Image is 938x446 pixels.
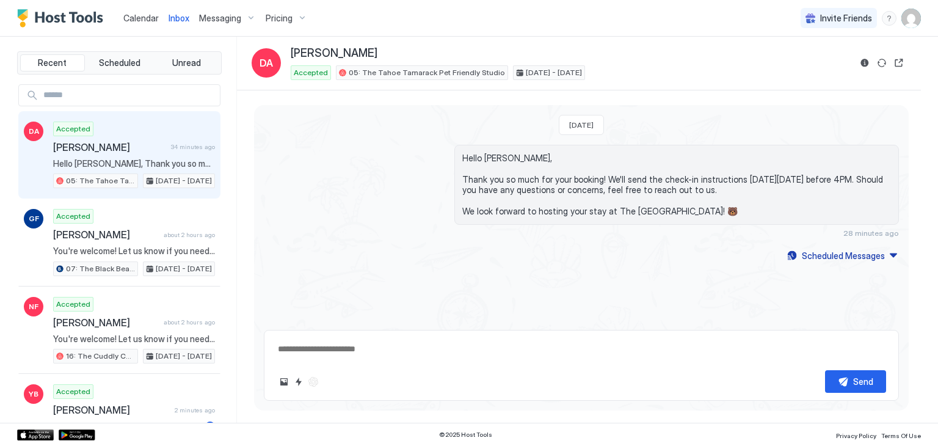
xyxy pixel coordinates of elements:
span: YB [29,389,38,400]
button: Scheduled [87,54,152,71]
input: Input Field [38,85,220,106]
span: 2 minutes ago [175,406,215,414]
span: Hello [PERSON_NAME], Thank you so much for your booking! We'll send the check-in instructions [DA... [53,158,215,169]
span: Inbox [169,13,189,23]
span: You're welcome! Let us know if you need anything else 😊 [53,246,215,257]
span: NF [29,301,38,312]
span: 05: The Tahoe Tamarack Pet Friendly Studio [66,175,135,186]
span: Pricing [266,13,293,24]
span: Unread [172,57,201,68]
span: Accepted [56,386,90,397]
span: [DATE] - [DATE] [156,263,212,274]
span: 2 [208,422,213,431]
button: Send [825,370,886,393]
button: Scheduled Messages [785,247,899,264]
a: Terms Of Use [881,428,921,441]
span: 34 minutes ago [171,143,215,151]
span: DA [29,126,39,137]
a: Google Play Store [59,430,95,441]
span: Privacy Policy [836,432,876,439]
span: You're welcome! Let us know if you need anything else 😊 [53,334,215,345]
span: Recent [38,57,67,68]
span: [PERSON_NAME] [53,316,159,329]
a: Calendar [123,12,159,24]
span: GF [29,213,39,224]
div: Send [853,375,873,388]
button: Unread [154,54,219,71]
div: Scheduled Messages [802,249,885,262]
span: 07: The Black Bear King Studio [66,263,135,274]
span: Calendar [123,13,159,23]
span: [DATE] - [DATE] [526,67,582,78]
span: © 2025 Host Tools [439,431,492,439]
div: tab-group [17,51,222,75]
span: [PERSON_NAME] [291,46,377,60]
a: App Store [17,430,54,441]
span: 28 minutes ago [843,228,899,238]
span: 05: The Tahoe Tamarack Pet Friendly Studio [349,67,505,78]
span: [DATE] - [DATE] [156,351,212,362]
span: DA [260,56,273,70]
span: [DATE] [569,120,594,130]
span: Accepted [294,67,328,78]
span: Accepted [56,123,90,134]
a: Host Tools Logo [17,9,109,27]
span: about 2 hours ago [164,231,215,239]
span: Hello [PERSON_NAME], Thank you so much for your booking! We'll send the check-in instructions [DA... [462,153,891,217]
button: Quick reply [291,375,306,389]
span: [PERSON_NAME] [53,141,166,153]
span: [PERSON_NAME] [53,228,159,241]
span: We do not offer room service. We do not have anyone on site or a kitchen. Please feel free to loo... [53,421,200,432]
a: Privacy Policy [836,428,876,441]
span: Accepted [56,299,90,310]
span: Accepted [56,211,90,222]
span: 16: The Cuddly Cub Studio [66,351,135,362]
button: Upload image [277,375,291,389]
span: [DATE] - [DATE] [156,175,212,186]
span: [PERSON_NAME] [53,404,170,416]
a: Inbox [169,12,189,24]
span: Terms Of Use [881,432,921,439]
span: Scheduled [99,57,140,68]
button: Recent [20,54,85,71]
span: about 2 hours ago [164,318,215,326]
span: Messaging [199,13,241,24]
